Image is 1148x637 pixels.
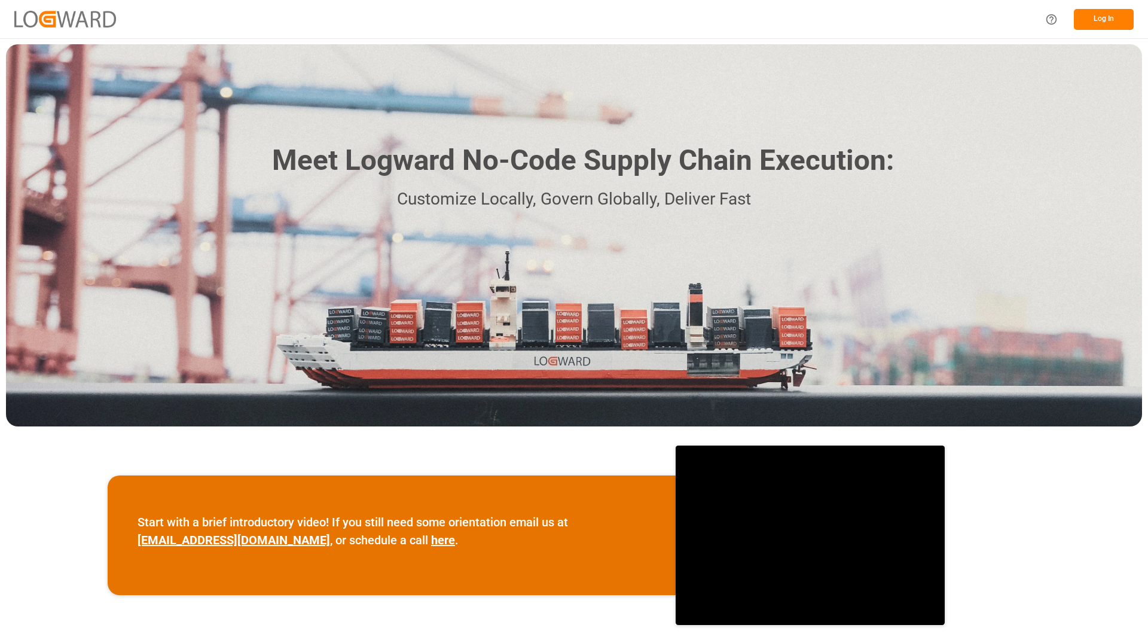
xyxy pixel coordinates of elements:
a: here [431,533,455,547]
a: [EMAIL_ADDRESS][DOMAIN_NAME] [138,533,330,547]
img: Logward_new_orange.png [14,11,116,27]
h1: Meet Logward No-Code Supply Chain Execution: [272,139,894,182]
p: Start with a brief introductory video! If you still need some orientation email us at , or schedu... [138,513,646,549]
iframe: video [676,446,945,625]
button: Help Center [1038,6,1065,33]
p: Customize Locally, Govern Globally, Deliver Fast [254,186,894,213]
button: Log In [1074,9,1134,30]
